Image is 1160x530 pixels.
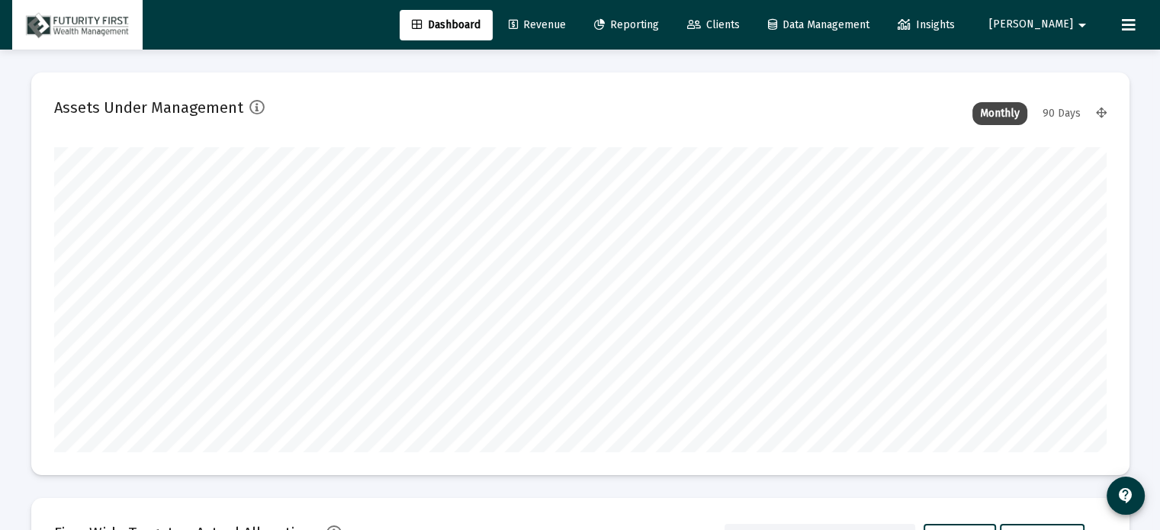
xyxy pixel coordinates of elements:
a: Insights [885,10,967,40]
span: Clients [687,18,740,31]
div: 90 Days [1035,102,1088,125]
a: Reporting [582,10,671,40]
span: Revenue [509,18,566,31]
h2: Assets Under Management [54,95,243,120]
a: Revenue [496,10,578,40]
span: [PERSON_NAME] [989,18,1073,31]
mat-icon: contact_support [1117,487,1135,505]
img: Dashboard [24,10,131,40]
a: Data Management [756,10,882,40]
span: Insights [898,18,955,31]
a: Clients [675,10,752,40]
span: Data Management [768,18,869,31]
span: Reporting [594,18,659,31]
button: [PERSON_NAME] [971,9,1110,40]
mat-icon: arrow_drop_down [1073,10,1091,40]
div: Monthly [972,102,1027,125]
span: Dashboard [412,18,480,31]
a: Dashboard [400,10,493,40]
